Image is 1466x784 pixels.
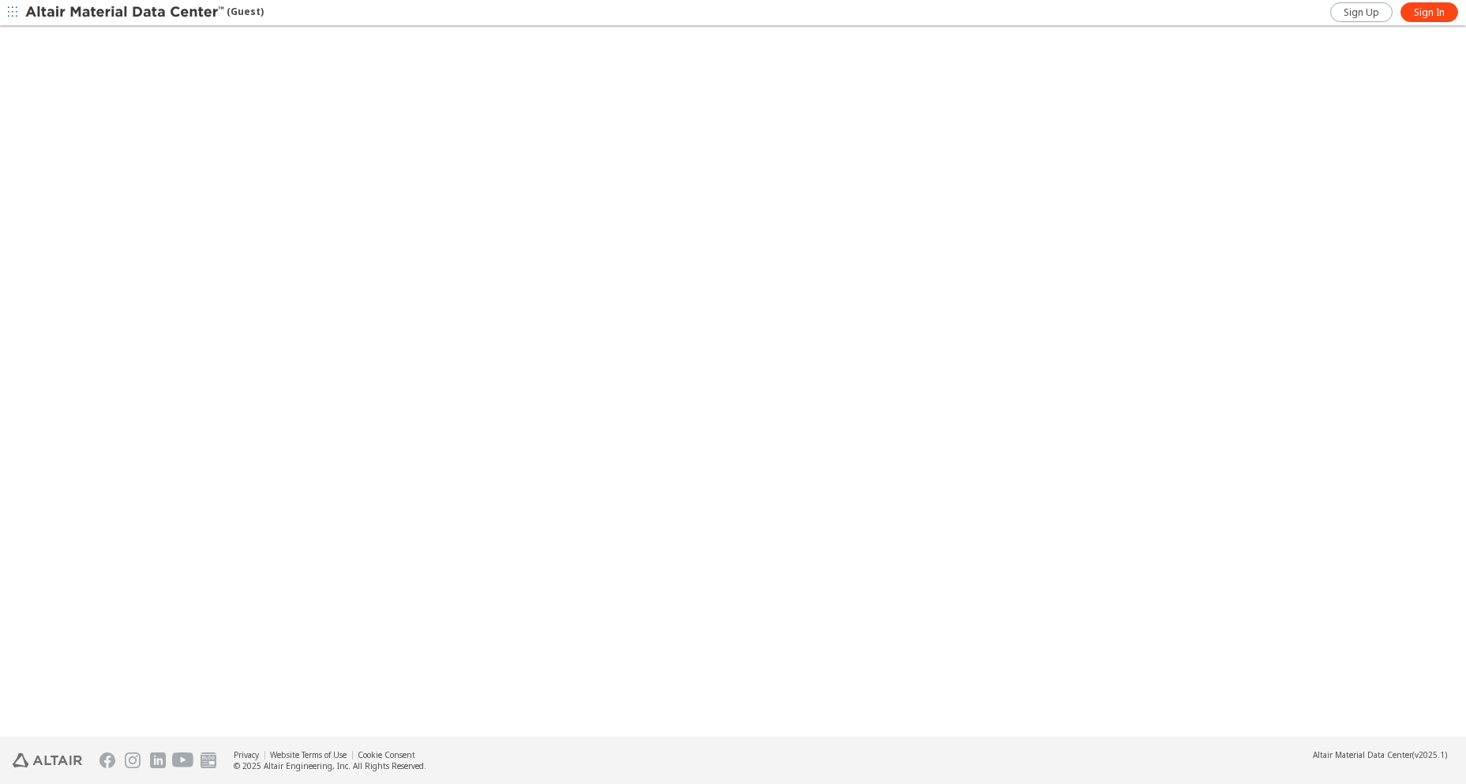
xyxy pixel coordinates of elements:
[270,749,347,760] a: Website Terms of Use
[1330,2,1393,22] a: Sign Up
[25,5,264,21] div: (Guest)
[358,749,415,760] a: Cookie Consent
[13,753,82,767] img: Altair Engineering
[1344,6,1379,19] span: Sign Up
[1414,6,1445,19] span: Sign In
[234,760,426,771] div: © 2025 Altair Engineering, Inc. All Rights Reserved.
[1313,749,1447,760] div: (v2025.1)
[234,749,259,760] a: Privacy
[25,5,227,21] img: Altair Material Data Center
[1400,2,1458,22] a: Sign In
[1313,749,1412,760] span: Altair Material Data Center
